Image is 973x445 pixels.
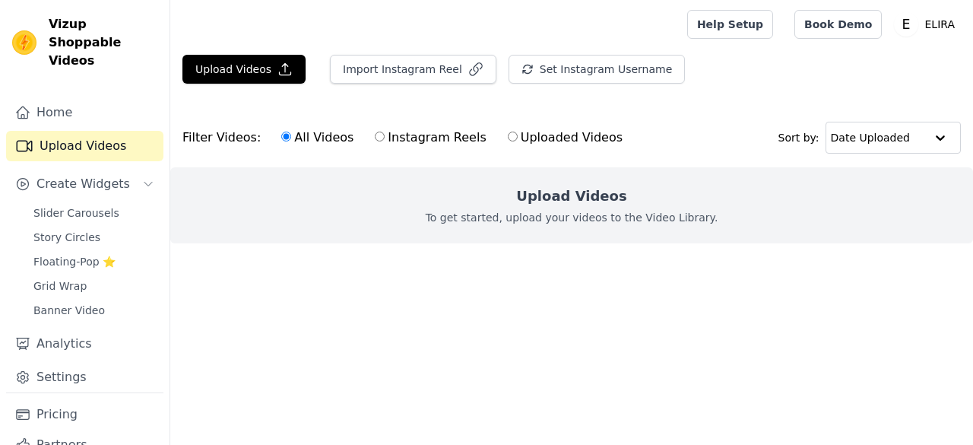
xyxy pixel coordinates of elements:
button: Import Instagram Reel [330,55,496,84]
a: Pricing [6,399,163,430]
span: Banner Video [33,303,105,318]
a: Analytics [6,329,163,359]
span: Story Circles [33,230,100,245]
a: Upload Videos [6,131,163,161]
button: Upload Videos [182,55,306,84]
button: Create Widgets [6,169,163,199]
p: ELIRA [918,11,961,38]
label: All Videos [280,128,354,148]
text: E [902,17,911,32]
button: Set Instagram Username [509,55,685,84]
input: Instagram Reels [375,132,385,141]
button: E ELIRA [894,11,961,38]
div: Sort by: [778,122,962,154]
label: Instagram Reels [374,128,486,148]
a: Banner Video [24,300,163,321]
div: Filter Videos: [182,120,631,155]
a: Settings [6,362,163,393]
span: Create Widgets [36,175,130,193]
input: Uploaded Videos [508,132,518,141]
span: Vizup Shoppable Videos [49,15,157,70]
p: To get started, upload your videos to the Video Library. [426,210,718,225]
label: Uploaded Videos [507,128,623,148]
input: All Videos [281,132,291,141]
a: Slider Carousels [24,202,163,224]
a: Help Setup [687,10,773,39]
a: Grid Wrap [24,275,163,297]
span: Slider Carousels [33,205,119,221]
h2: Upload Videos [516,186,626,207]
a: Floating-Pop ⭐ [24,251,163,272]
img: Vizup [12,30,36,55]
a: Home [6,97,163,128]
span: Grid Wrap [33,278,87,294]
a: Book Demo [794,10,882,39]
span: Floating-Pop ⭐ [33,254,116,269]
a: Story Circles [24,227,163,248]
